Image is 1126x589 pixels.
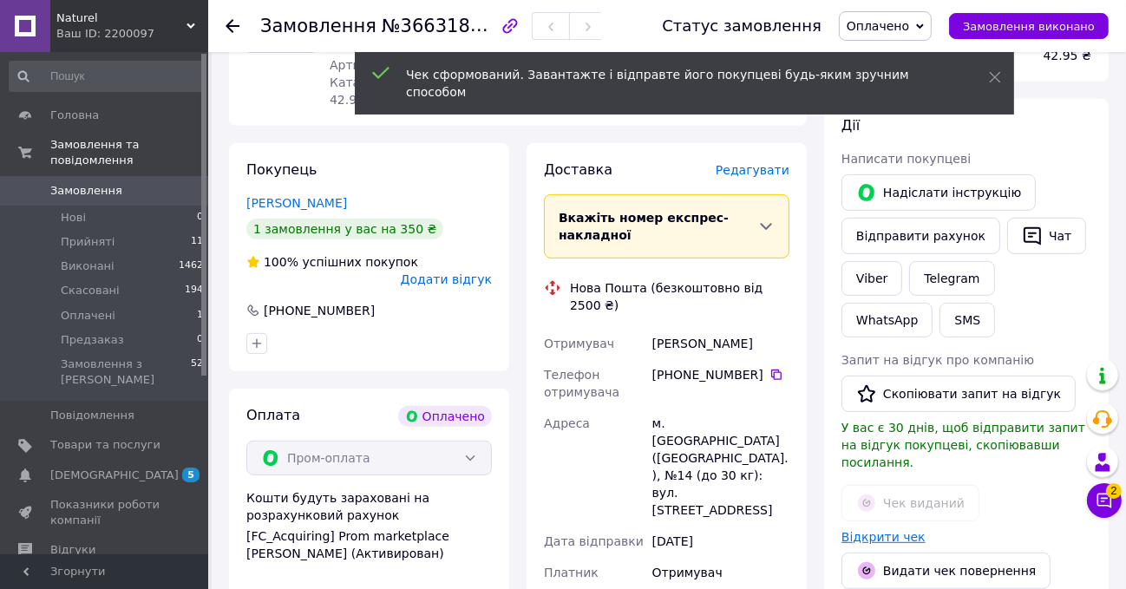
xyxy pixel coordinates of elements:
[179,259,203,274] span: 1462
[662,17,822,35] div: Статус замовлення
[382,15,505,36] span: №366318525
[544,416,590,430] span: Адреса
[406,66,946,101] div: Чек сформований. Завантажте і відправте його покупцеві будь-яким зручним способом
[246,407,300,423] span: Оплата
[652,366,789,383] div: [PHONE_NUMBER]
[841,174,1036,211] button: Надіслати інструкцію
[191,357,203,388] span: 52
[260,16,376,36] span: Замовлення
[401,272,492,286] span: Додати відгук
[716,163,789,177] span: Редагувати
[1106,483,1122,499] span: 2
[649,526,793,557] div: [DATE]
[61,210,86,226] span: Нові
[963,20,1095,33] span: Замовлення виконано
[226,17,239,35] div: Повернутися назад
[544,566,599,579] span: Платник
[841,421,1085,469] span: У вас є 30 днів, щоб відправити запит на відгук покупцеві, скопіювавши посилання.
[191,234,203,250] span: 11
[1007,218,1086,254] button: Чат
[544,368,619,399] span: Телефон отримувача
[61,234,115,250] span: Прийняті
[185,283,203,298] span: 194
[566,279,794,314] div: Нова Пошта (безкоштовно від 2500 ₴)
[61,308,115,324] span: Оплачені
[649,328,793,359] div: [PERSON_NAME]
[182,468,200,482] span: 5
[56,26,208,42] div: Ваш ID: 2200097
[246,196,347,210] a: [PERSON_NAME]
[61,283,120,298] span: Скасовані
[246,219,443,239] div: 1 замовлення у вас на 350 ₴
[246,253,418,271] div: успішних покупок
[50,108,99,123] span: Головна
[50,137,208,168] span: Замовлення та повідомлення
[61,357,191,388] span: Замовлення з [PERSON_NAME]
[330,58,413,72] span: Артикул: М 1
[50,468,179,483] span: [DEMOGRAPHIC_DATA]
[50,437,160,453] span: Товари та послуги
[50,183,122,199] span: Замовлення
[246,489,492,562] div: Кошти будуть зараховані на розрахунковий рахунок
[841,261,902,296] a: Viber
[841,117,860,134] span: Дії
[246,161,318,178] span: Покупець
[56,10,187,26] span: Naturel
[544,534,644,548] span: Дата відправки
[649,408,793,526] div: м. [GEOGRAPHIC_DATA] ([GEOGRAPHIC_DATA].), №14 (до 30 кг): вул. [STREET_ADDRESS]
[398,406,492,427] div: Оплачено
[841,376,1076,412] button: Скопіювати запит на відгук
[909,261,994,296] a: Telegram
[841,303,933,337] a: WhatsApp
[847,19,909,33] span: Оплачено
[61,259,115,274] span: Виконані
[841,553,1051,589] button: Видати чек повернення
[9,61,205,92] input: Пошук
[841,218,1000,254] button: Відправити рахунок
[544,161,612,178] span: Доставка
[544,337,614,350] span: Отримувач
[264,255,298,269] span: 100%
[1044,49,1091,62] span: 42.95 ₴
[1087,483,1122,518] button: Чат з покупцем2
[939,303,995,337] button: SMS
[246,527,492,562] div: [FC_Acquiring] Prom marketplace [PERSON_NAME] (Активирован)
[559,211,729,242] span: Вкажіть номер експрес-накладної
[841,353,1034,367] span: Запит на відгук про компанію
[197,210,203,226] span: 0
[330,75,435,107] span: Каталог ProSale: 42.95 ₴
[197,308,203,324] span: 1
[649,557,793,588] div: Отримувач
[949,13,1109,39] button: Замовлення виконано
[262,302,376,319] div: [PHONE_NUMBER]
[50,408,134,423] span: Повідомлення
[841,152,971,166] span: Написати покупцеві
[197,332,203,348] span: 0
[50,497,160,528] span: Показники роботи компанії
[841,530,926,544] a: Відкрити чек
[50,542,95,558] span: Відгуки
[61,332,124,348] span: Предзаказ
